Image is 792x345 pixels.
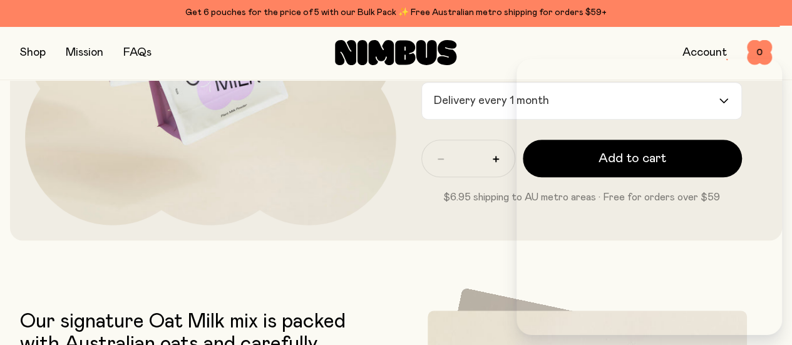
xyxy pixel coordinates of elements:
a: Mission [66,47,103,58]
p: $6.95 shipping to AU metro areas · Free for orders over $59 [421,190,743,205]
div: Search for option [421,82,743,120]
span: Delivery every 1 month [431,83,553,119]
a: FAQs [123,47,152,58]
div: Get 6 pouches for the price of 5 with our Bulk Pack ✨ Free Australian metro shipping for orders $59+ [20,5,772,20]
button: 0 [747,40,772,65]
a: Account [682,47,727,58]
iframe: Embedded Agent [517,59,782,335]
